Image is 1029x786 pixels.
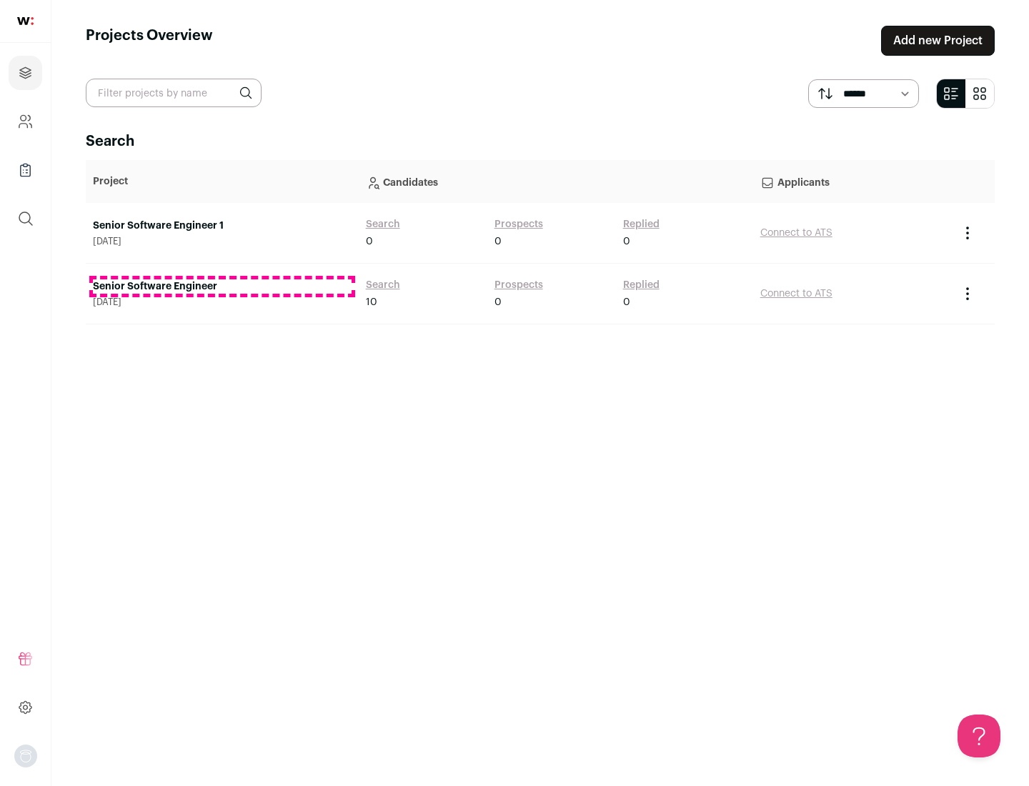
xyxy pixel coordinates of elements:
[494,278,543,292] a: Prospects
[17,17,34,25] img: wellfound-shorthand-0d5821cbd27db2630d0214b213865d53afaa358527fdda9d0ea32b1df1b89c2c.svg
[93,174,352,189] p: Project
[881,26,995,56] a: Add new Project
[494,234,502,249] span: 0
[623,295,630,309] span: 0
[959,285,976,302] button: Project Actions
[366,278,400,292] a: Search
[9,104,42,139] a: Company and ATS Settings
[494,295,502,309] span: 0
[93,279,352,294] a: Senior Software Engineer
[366,217,400,232] a: Search
[93,219,352,233] a: Senior Software Engineer 1
[366,234,373,249] span: 0
[86,79,262,107] input: Filter projects by name
[86,26,213,56] h1: Projects Overview
[93,297,352,308] span: [DATE]
[494,217,543,232] a: Prospects
[86,131,995,151] h2: Search
[958,715,1000,757] iframe: Help Scout Beacon - Open
[9,153,42,187] a: Company Lists
[760,289,832,299] a: Connect to ATS
[959,224,976,242] button: Project Actions
[9,56,42,90] a: Projects
[623,217,660,232] a: Replied
[623,234,630,249] span: 0
[366,295,377,309] span: 10
[366,167,746,196] p: Candidates
[14,745,37,767] img: nopic.png
[14,745,37,767] button: Open dropdown
[623,278,660,292] a: Replied
[93,236,352,247] span: [DATE]
[760,167,945,196] p: Applicants
[760,228,832,238] a: Connect to ATS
